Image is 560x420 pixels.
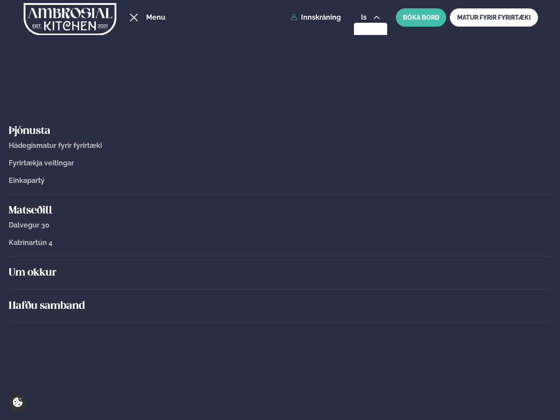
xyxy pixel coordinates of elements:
a: Hádegismatur fyrir fyrirtæki [9,142,551,150]
a: Matseðill [9,204,551,218]
span: Fyrirtækja veitingar [9,159,74,167]
a: en [367,24,400,42]
a: Hafðu samband [9,299,551,313]
a: Cookie settings [9,393,27,411]
span: is [361,14,369,21]
a: Einkapartý [9,177,551,185]
span: Einkapartý [9,176,45,185]
span: Katrínartún 4 [9,238,52,247]
a: Þjónusta [9,124,551,138]
span: Hádegismatur fyrir fyrirtæki [9,141,102,150]
button: hamburger [129,12,139,23]
a: Innskráning [290,14,341,21]
a: Um okkur [9,266,551,280]
img: logo [24,1,116,37]
a: MATUR FYRIR FYRIRTÆKI [450,8,538,27]
a: Katrínartún 4 [9,239,551,247]
span: Dalvegur 30 [9,221,49,229]
button: is [354,14,387,21]
a: Fyrirtækja veitingar [9,159,551,167]
button: BÓKA BORÐ [396,8,446,27]
a: Dalvegur 30 [9,221,551,229]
